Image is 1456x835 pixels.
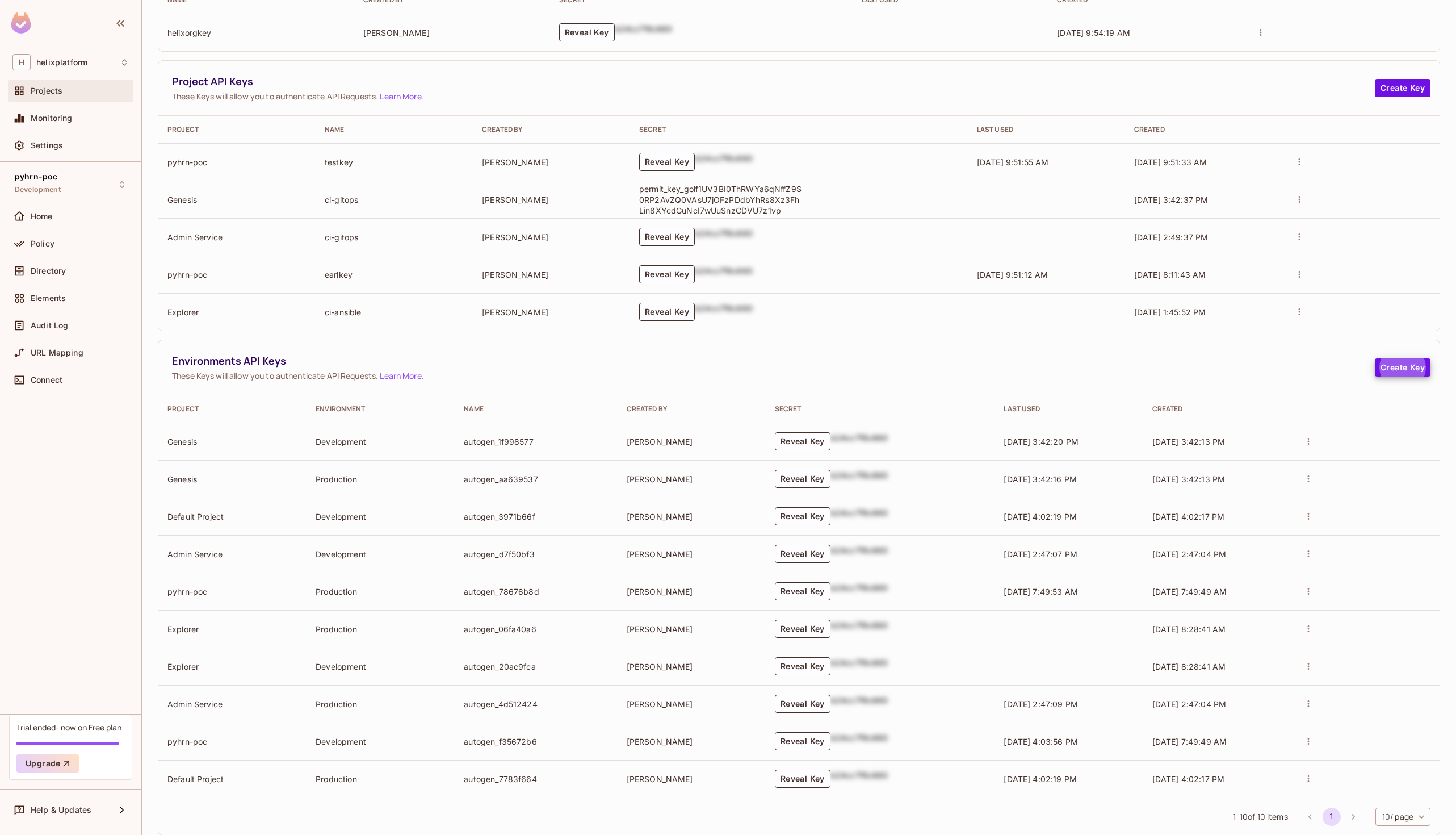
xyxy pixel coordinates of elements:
div: Last Used [1004,404,1134,414]
span: URL Mapping [31,348,83,357]
td: Development [307,648,455,685]
td: [PERSON_NAME] [618,573,766,610]
div: b24cc7f8c660 [830,657,888,675]
a: Learn More [380,370,421,381]
img: SReyMgAAAABJRU5ErkJggg== [11,12,31,34]
span: Monitoring [31,114,73,123]
td: Explorer [158,293,316,331]
span: Environments API Keys [172,354,1375,368]
span: [DATE] 7:49:49 AM [1152,587,1227,596]
td: autogen_7783f664 [455,760,617,798]
td: Development [307,723,455,760]
span: Directory [31,266,66,275]
span: [DATE] 3:42:37 PM [1134,195,1209,204]
span: H [12,54,31,70]
div: Secret [639,125,959,134]
td: [PERSON_NAME] [618,760,766,798]
div: Created By [482,125,621,134]
span: Development [15,185,61,194]
button: actions [1300,733,1316,749]
td: Development [307,498,455,535]
button: Reveal Key [775,770,830,788]
button: Reveal Key [775,732,830,750]
td: pyhrn-poc [158,573,307,610]
td: [PERSON_NAME] [354,14,550,51]
td: Genesis [158,181,316,218]
button: Reveal Key [775,620,830,638]
div: b24cc7f8c660 [830,620,888,638]
span: [DATE] 3:42:13 PM [1152,437,1226,446]
button: actions [1300,433,1316,449]
td: autogen_06fa40a6 [455,610,617,648]
td: Admin Service [158,685,307,723]
span: [DATE] 2:49:37 PM [1134,232,1209,242]
span: [DATE] 2:47:04 PM [1152,549,1227,559]
td: Explorer [158,648,307,685]
span: Help & Updates [31,805,91,815]
td: autogen_f35672b6 [455,723,617,760]
td: Development [307,535,455,573]
button: Reveal Key [775,545,830,563]
td: [PERSON_NAME] [473,218,630,256]
td: testkey [316,143,473,181]
span: [DATE] 2:47:09 PM [1004,699,1078,709]
div: Created [1134,125,1273,134]
button: Reveal Key [775,582,830,600]
span: [DATE] 9:51:33 AM [1134,157,1207,167]
td: [PERSON_NAME] [618,460,766,498]
button: Reveal Key [639,265,695,283]
div: 10 / page [1375,808,1430,826]
span: [DATE] 2:47:04 PM [1152,699,1227,709]
button: actions [1300,583,1316,599]
div: b24cc7f8c660 [830,770,888,788]
div: Trial ended- now on Free plan [16,722,121,733]
span: [DATE] 9:54:19 AM [1057,28,1130,37]
button: actions [1300,508,1316,524]
td: [PERSON_NAME] [618,535,766,573]
td: pyhrn-poc [158,723,307,760]
div: b24cc7f8c660 [830,432,888,450]
span: [DATE] 9:51:55 AM [977,157,1049,167]
td: pyhrn-poc [158,256,316,293]
div: b24cc7f8c660 [695,303,753,321]
td: pyhrn-poc [158,143,316,181]
span: [DATE] 4:02:19 PM [1004,512,1077,521]
span: Workspace: helixplatform [36,58,87,67]
span: 1 - 10 of 10 items [1233,811,1287,823]
button: Reveal Key [775,695,830,713]
span: Elements [31,294,66,303]
button: Reveal Key [775,657,830,675]
button: Upgrade [16,754,79,773]
td: Explorer [158,610,307,648]
td: Development [307,423,455,460]
span: These Keys will allow you to authenticate API Requests. . [172,370,1375,381]
div: Environment [316,404,446,414]
button: Reveal Key [559,23,615,41]
button: actions [1300,658,1316,674]
span: pyhrn-poc [15,172,57,181]
td: Production [307,573,455,610]
td: earlkey [316,256,473,293]
td: [PERSON_NAME] [618,498,766,535]
span: [DATE] 8:28:41 AM [1152,662,1226,671]
span: [DATE] 4:02:19 PM [1004,774,1077,784]
div: Created [1152,404,1282,414]
button: actions [1300,771,1316,787]
p: permit_key_golf1UV3BI0ThRWYa6qNffZ9S0RP2AvZQ0VAsU7jOFzPDdbYhRs8Xz3FhLin8XYcdGuNcI7wUuSnzCDVU7z1vp [639,183,804,216]
span: [DATE] 4:02:17 PM [1152,512,1225,521]
td: helixorgkey [158,14,354,51]
td: Admin Service [158,535,307,573]
button: actions [1291,304,1307,320]
td: [PERSON_NAME] [618,648,766,685]
button: Create Key [1375,358,1430,377]
td: Default Project [158,760,307,798]
span: [DATE] 4:02:17 PM [1152,774,1225,784]
span: [DATE] 8:11:43 AM [1134,270,1206,279]
div: Created By [627,404,757,414]
span: Settings [31,141,63,150]
div: b24cc7f8c660 [830,695,888,713]
div: b24cc7f8c660 [615,23,673,41]
td: [PERSON_NAME] [473,256,630,293]
button: Create Key [1375,79,1430,97]
td: Production [307,685,455,723]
